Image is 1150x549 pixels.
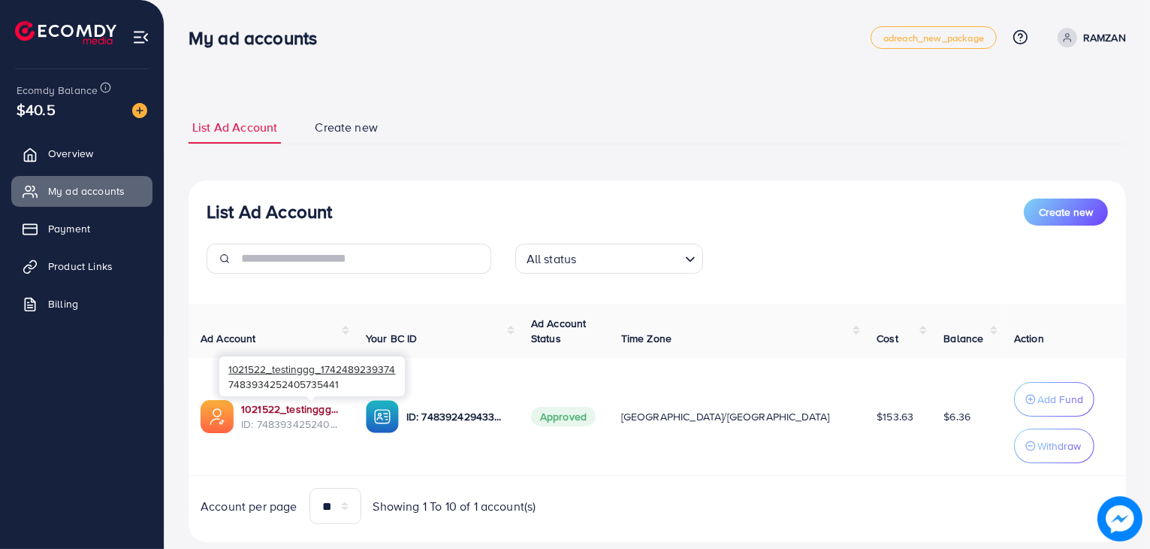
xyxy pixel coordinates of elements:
[11,176,152,206] a: My ad accounts
[207,201,332,223] h3: List Ad Account
[581,245,678,270] input: Search for option
[366,331,418,346] span: Your BC ID
[201,498,297,515] span: Account per page
[1083,29,1126,47] p: RAMZAN
[366,400,399,433] img: ic-ba-acc.ded83a64.svg
[201,400,234,433] img: ic-ads-acc.e4c84228.svg
[877,331,898,346] span: Cost
[189,27,329,49] h3: My ad accounts
[943,331,983,346] span: Balance
[515,244,703,274] div: Search for option
[1014,382,1094,417] button: Add Fund
[1014,331,1044,346] span: Action
[1024,199,1108,226] button: Create new
[1014,429,1094,463] button: Withdraw
[871,26,997,49] a: adreach_new_package
[1039,205,1093,220] span: Create new
[883,33,984,43] span: adreach_new_package
[17,83,98,98] span: Ecomdy Balance
[11,138,152,168] a: Overview
[192,119,277,136] span: List Ad Account
[531,407,596,426] span: Approved
[531,316,587,346] span: Ad Account Status
[877,409,913,424] span: $153.63
[219,356,405,396] div: 7483934252405735441
[11,289,152,319] a: Billing
[1037,390,1083,408] p: Add Fund
[48,259,113,274] span: Product Links
[17,99,56,120] span: $40.5
[11,214,152,244] a: Payment
[524,248,580,270] span: All status
[315,119,378,136] span: Create new
[11,251,152,281] a: Product Links
[48,296,78,311] span: Billing
[132,103,147,118] img: image
[943,409,970,424] span: $6.36
[241,417,342,432] span: ID: 7483934252405735441
[132,29,149,46] img: menu
[1097,496,1142,541] img: image
[15,21,116,44] img: logo
[48,221,90,236] span: Payment
[621,409,830,424] span: [GEOGRAPHIC_DATA]/[GEOGRAPHIC_DATA]
[228,362,395,376] span: 1021522_testinggg_1742489239374
[373,498,536,515] span: Showing 1 To 10 of 1 account(s)
[48,184,125,199] span: My ad accounts
[1052,28,1126,47] a: RAMZAN
[1037,437,1081,455] p: Withdraw
[621,331,672,346] span: Time Zone
[406,408,507,426] p: ID: 7483924294330974226
[241,402,342,417] a: 1021522_testinggg_1742489239374
[201,331,256,346] span: Ad Account
[48,146,93,161] span: Overview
